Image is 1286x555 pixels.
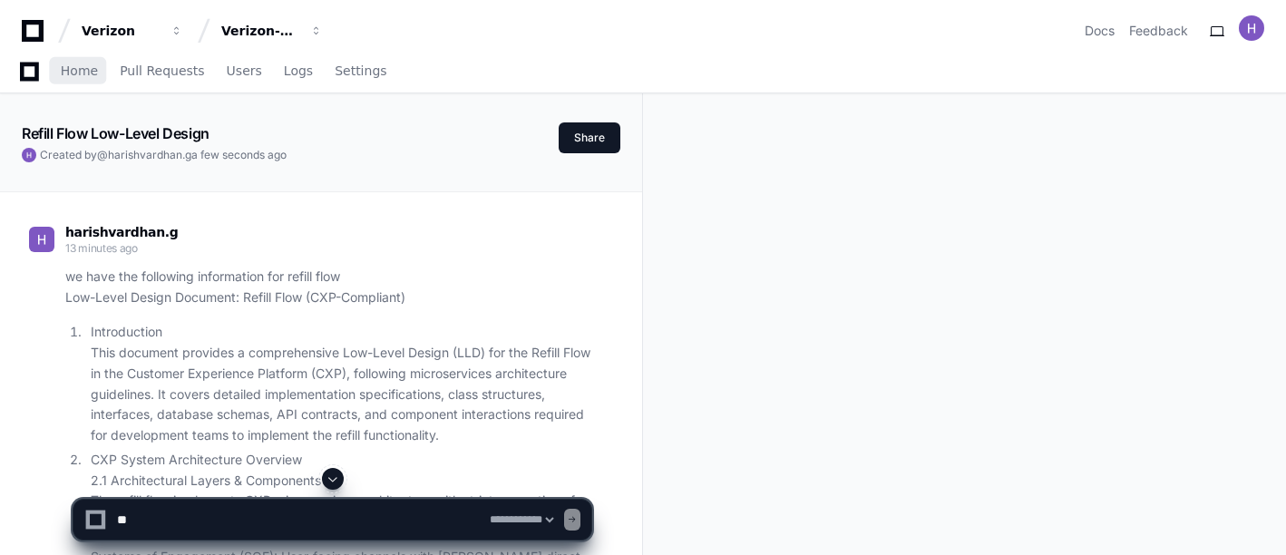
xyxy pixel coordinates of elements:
[335,51,386,92] a: Settings
[227,51,262,92] a: Users
[214,15,330,47] button: Verizon-Clarify-Order-Management
[74,15,190,47] button: Verizon
[82,22,160,40] div: Verizon
[284,51,313,92] a: Logs
[65,225,178,239] span: harishvardhan.g
[22,148,36,162] img: ACg8ocLP8oxJ0EN4w4jw_aoblMRvhB2iYSmTUC3XeFbT4sYd1xVnxg=s96-c
[40,148,287,162] span: Created by
[227,65,262,76] span: Users
[61,65,98,76] span: Home
[120,65,204,76] span: Pull Requests
[61,51,98,92] a: Home
[65,241,138,255] span: 13 minutes ago
[85,450,591,532] li: CXP System Architecture Overview 2.1 Architectural Layers & Components The refill flow implements...
[65,267,591,308] p: we have the following information for refill flow Low-Level Design Document: Refill Flow (CXP-Com...
[1239,15,1264,41] img: ACg8ocLP8oxJ0EN4w4jw_aoblMRvhB2iYSmTUC3XeFbT4sYd1xVnxg=s96-c
[191,148,287,161] span: a few seconds ago
[1228,495,1277,544] iframe: Open customer support
[29,227,54,252] img: ACg8ocLP8oxJ0EN4w4jw_aoblMRvhB2iYSmTUC3XeFbT4sYd1xVnxg=s96-c
[335,65,386,76] span: Settings
[284,65,313,76] span: Logs
[22,124,209,142] app-text-character-animate: Refill Flow Low-Level Design
[85,322,591,446] li: Introduction This document provides a comprehensive Low-Level Design (LLD) for the Refill Flow in...
[559,122,620,153] button: Share
[221,22,299,40] div: Verizon-Clarify-Order-Management
[97,148,108,161] span: @
[108,148,191,161] span: harishvardhan.g
[1085,22,1115,40] a: Docs
[120,51,204,92] a: Pull Requests
[1129,22,1188,40] button: Feedback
